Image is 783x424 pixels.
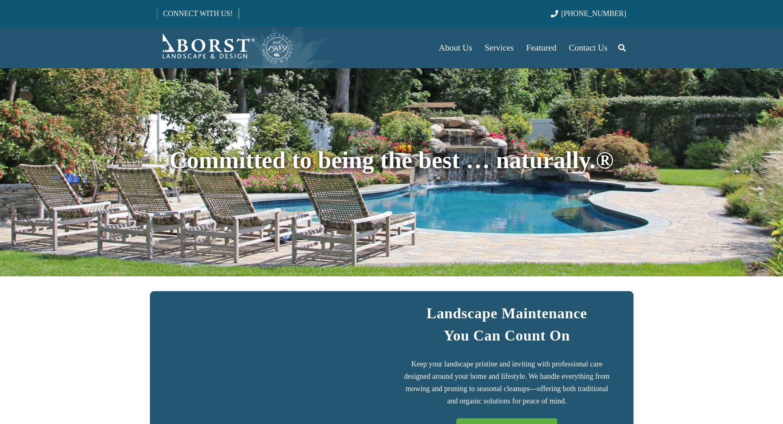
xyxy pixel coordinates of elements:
[561,9,626,18] span: [PHONE_NUMBER]
[157,4,238,23] a: CONNECT WITH US!
[432,27,478,68] a: About Us
[169,147,614,174] span: Committed to being the best … naturally.®
[551,9,626,18] a: [PHONE_NUMBER]
[569,43,608,53] span: Contact Us
[157,31,294,64] a: Borst-Logo
[439,43,472,53] span: About Us
[426,305,587,322] strong: Landscape Maintenance
[614,37,630,58] a: Search
[484,43,514,53] span: Services
[478,27,520,68] a: Services
[563,27,614,68] a: Contact Us
[520,27,563,68] a: Featured
[444,327,570,344] strong: You Can Count On
[404,360,610,405] span: Keep your landscape pristine and inviting with professional care designed around your home and li...
[526,43,556,53] span: Featured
